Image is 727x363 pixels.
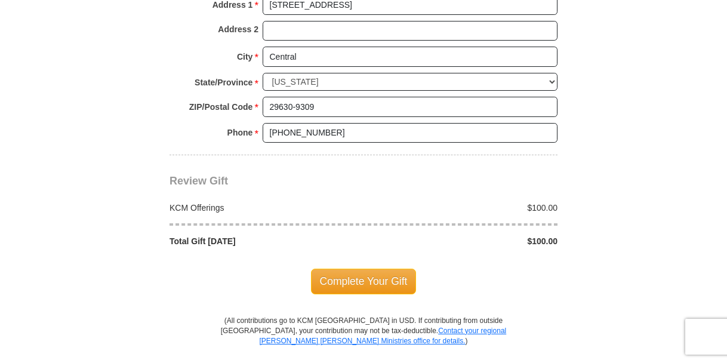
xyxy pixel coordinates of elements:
strong: Phone [227,124,253,141]
strong: ZIP/Postal Code [189,99,253,115]
strong: City [237,48,252,65]
div: Total Gift [DATE] [164,235,364,247]
div: $100.00 [363,235,564,247]
strong: Address 2 [218,21,258,38]
strong: State/Province [195,74,252,91]
div: $100.00 [363,202,564,214]
div: KCM Offerings [164,202,364,214]
span: Complete Your Gift [311,269,417,294]
a: Contact your regional [PERSON_NAME] [PERSON_NAME] Ministries office for details. [259,327,506,345]
span: Review Gift [170,175,228,187]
